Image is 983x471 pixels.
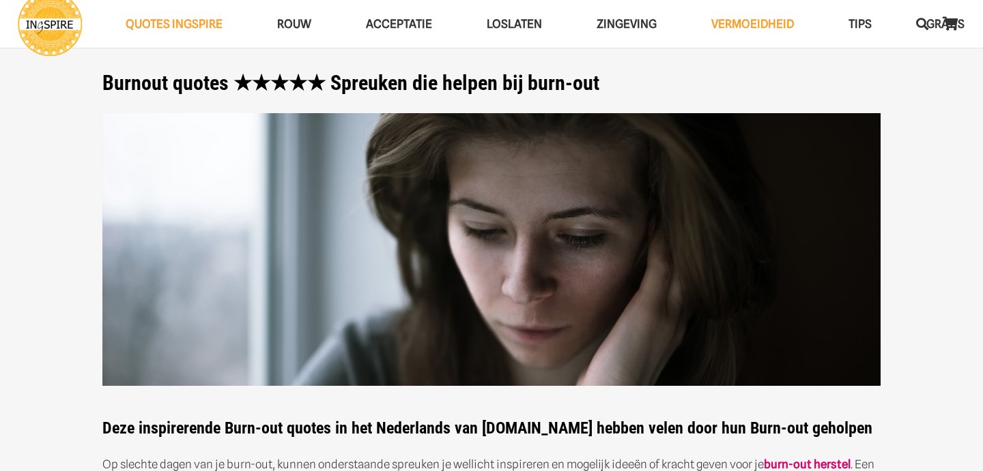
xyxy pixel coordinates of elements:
[98,7,250,42] a: QUOTES INGSPIREQUOTES INGSPIRE Menu
[569,7,684,42] a: ZingevingZingeving Menu
[250,7,339,42] a: ROUWROUW Menu
[487,17,542,31] span: Loslaten
[459,7,569,42] a: LoslatenLoslaten Menu
[597,17,657,31] span: Zingeving
[849,17,872,31] span: TIPS
[926,17,965,31] span: GRATIS
[711,17,794,31] span: VERMOEIDHEID
[684,7,821,42] a: VERMOEIDHEIDVERMOEIDHEID Menu
[126,17,223,31] span: QUOTES INGSPIRE
[339,7,459,42] a: AcceptatieAcceptatie Menu
[102,113,881,386] img: Omgaan met negatieve gedachten en belemmerende valse overtuigingen en scriptpatronen - ingspire
[821,7,899,42] a: TIPSTIPS Menu
[102,71,881,95] h1: Burnout quotes ★★★★★ Spreuken die helpen bij burn-out
[764,457,851,471] a: burn-out herstel
[366,17,432,31] span: Acceptatie
[909,7,936,41] a: Zoeken
[277,17,311,31] span: ROUW
[102,419,872,438] strong: Deze inspirerende Burn-out quotes in het Nederlands van [DOMAIN_NAME] hebben velen door hun Burn-...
